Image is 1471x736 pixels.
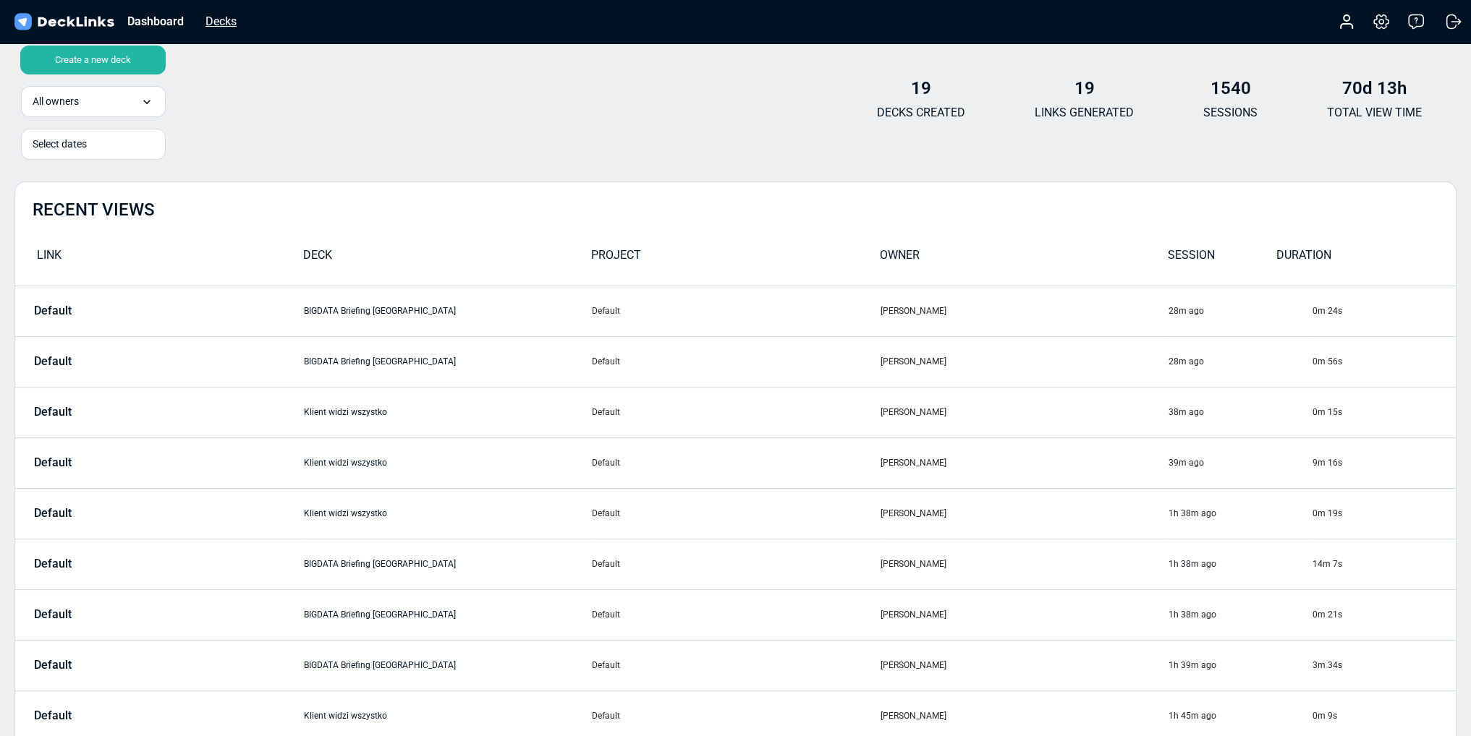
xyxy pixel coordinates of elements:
a: BIGDATA Briefing [GEOGRAPHIC_DATA] [304,660,456,670]
p: Default [34,608,72,621]
div: 28m ago [1169,304,1311,317]
a: BIGDATA Briefing [GEOGRAPHIC_DATA] [304,356,456,367]
p: DECKS CREATED [877,104,965,121]
a: Default [16,355,231,368]
td: [PERSON_NAME] [880,336,1168,387]
a: Default [16,304,231,317]
div: 38m ago [1169,406,1311,419]
a: BIGDATA Briefing [GEOGRAPHIC_DATA] [304,609,456,620]
a: BIGDATA Briefing [GEOGRAPHIC_DATA] [304,559,456,569]
b: 1540 [1211,78,1251,98]
b: 19 [1074,78,1095,98]
p: Default [34,355,72,368]
h2: RECENT VIEWS [33,200,155,221]
a: Default [16,456,231,469]
div: 1h 38m ago [1169,507,1311,520]
p: TOTAL VIEW TIME [1327,104,1422,121]
a: BIGDATA Briefing [GEOGRAPHIC_DATA] [304,306,456,316]
p: Default [34,557,72,570]
td: Default [591,387,879,437]
td: Default [591,640,879,690]
div: 0m 24s [1313,304,1455,317]
td: [PERSON_NAME] [880,387,1168,437]
td: Default [591,437,879,488]
img: DeckLinks [12,12,116,33]
p: Default [34,659,72,672]
div: Dashboard [120,12,191,30]
div: Create a new deck [20,46,166,74]
td: Default [591,539,879,589]
div: 0m 21s [1313,608,1455,621]
div: 39m ago [1169,456,1311,469]
div: 3m 34s [1313,659,1455,672]
td: [PERSON_NAME] [880,589,1168,640]
div: 9m 16s [1313,456,1455,469]
a: Default [16,659,231,672]
p: Default [34,304,72,317]
td: Default [591,488,879,539]
div: DURATION [1276,247,1385,272]
div: 1h 39m ago [1169,659,1311,672]
td: [PERSON_NAME] [880,640,1168,690]
div: All owners [21,86,166,117]
div: DECK [303,247,591,272]
a: Klient widzi wszystko [304,458,387,468]
td: Default [591,336,879,387]
p: Default [34,709,72,722]
a: Default [16,608,231,621]
div: 14m 7s [1313,557,1455,570]
div: Select dates [33,137,154,152]
a: Default [16,507,231,520]
div: LINK [15,247,303,272]
div: 1h 38m ago [1169,608,1311,621]
td: [PERSON_NAME] [880,539,1168,589]
div: 0m 19s [1313,507,1455,520]
td: Default [591,286,879,336]
div: PROJECT [591,247,879,272]
a: Klient widzi wszystko [304,711,387,721]
div: 1h 45m ago [1169,709,1311,722]
div: Decks [198,12,244,30]
p: Default [34,456,72,469]
a: Default [16,709,231,722]
div: OWNER [880,247,1168,272]
b: 70d 13h [1342,78,1407,98]
a: Default [16,406,231,419]
p: Default [34,406,72,419]
div: 0m 56s [1313,355,1455,368]
div: 0m 9s [1313,709,1455,722]
td: [PERSON_NAME] [880,437,1168,488]
div: SESSION [1168,247,1276,272]
td: [PERSON_NAME] [880,286,1168,336]
p: Default [34,507,72,520]
td: [PERSON_NAME] [880,488,1168,539]
div: 0m 15s [1313,406,1455,419]
a: Klient widzi wszystko [304,407,387,417]
div: 28m ago [1169,355,1311,368]
b: 19 [911,78,931,98]
a: Klient widzi wszystko [304,508,387,518]
p: SESSIONS [1203,104,1258,121]
td: Default [591,589,879,640]
a: Default [16,557,231,570]
p: LINKS GENERATED [1035,104,1134,121]
div: 1h 38m ago [1169,557,1311,570]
